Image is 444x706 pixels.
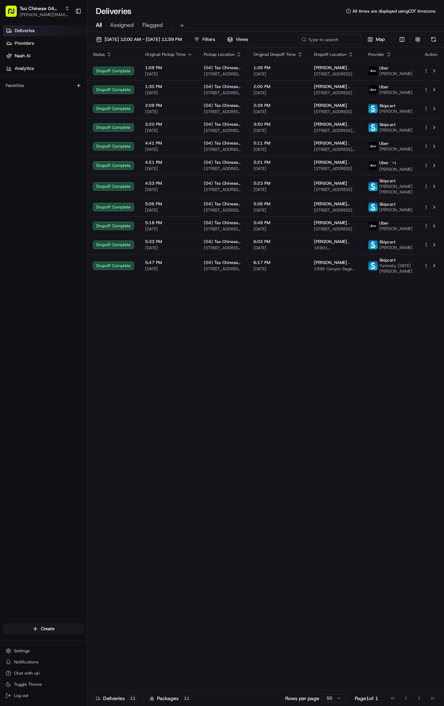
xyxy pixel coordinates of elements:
span: [STREET_ADDRESS][PERSON_NAME] [314,147,357,152]
div: Packages [150,695,192,702]
span: [STREET_ADDRESS][PERSON_NAME] [204,147,242,152]
span: [DATE] [145,266,193,272]
span: [PERSON_NAME] [379,109,413,114]
span: Uber [379,141,389,146]
span: Assigned [110,21,134,29]
div: Favorites [3,80,84,91]
div: Action [424,52,438,57]
div: Deliveries [96,695,138,702]
span: [PERSON_NAME] [379,146,413,152]
span: Skipcart [379,201,395,207]
span: [DATE] [145,245,193,251]
span: Notifications [14,659,38,665]
span: All times are displayed using CDT timezone [352,8,436,14]
div: 11 [181,695,192,701]
span: 6:17 PM [253,260,303,265]
span: Flagged [142,21,163,29]
button: [DATE] 12:00 AM - [DATE] 11:59 PM [93,35,185,44]
span: [DATE] [253,226,303,232]
span: [PERSON_NAME] [314,181,347,186]
span: (04) Tso Chinese Takeout & Delivery Round Rock [204,160,242,165]
button: Map [364,35,388,44]
a: Providers [3,38,87,49]
span: 5:18 PM [145,220,193,226]
button: Toggle Theme [3,679,84,689]
a: Analytics [3,63,87,74]
span: [DATE] [253,147,303,152]
span: [DATE] [145,226,193,232]
img: uber-new-logo.jpeg [368,66,378,75]
span: [STREET_ADDRESS][PERSON_NAME] [204,266,242,272]
span: 2:00 PM [253,84,303,89]
span: [PERSON_NAME] . [314,260,350,265]
span: [STREET_ADDRESS] [314,90,357,96]
span: [PERSON_NAME] . [314,140,350,146]
span: [DATE] [145,187,193,192]
span: 5:06 PM [145,201,193,207]
span: Analytics [15,65,34,72]
img: profile_skipcart_partner.png [368,182,378,191]
button: [PERSON_NAME][EMAIL_ADDRESS][DOMAIN_NAME] [20,12,70,17]
span: Map [376,36,385,43]
span: [PERSON_NAME] [314,103,347,108]
img: profile_skipcart_partner.png [368,123,378,132]
span: [DATE] [253,109,303,115]
span: [STREET_ADDRESS][PERSON_NAME] [204,128,242,133]
span: 5:36 PM [253,201,303,207]
img: uber-new-logo.jpeg [368,221,378,230]
span: 16901 [GEOGRAPHIC_DATA], [GEOGRAPHIC_DATA], [GEOGRAPHIC_DATA] [314,245,357,251]
span: Skipcart [379,178,395,184]
span: [DATE] [253,71,303,77]
img: uber-new-logo.jpeg [368,85,378,94]
p: Rows per page [285,695,319,702]
div: Page 1 of 1 [355,695,378,702]
span: All [96,21,102,29]
img: profile_skipcart_partner.png [368,240,378,249]
span: 5:48 PM [253,220,303,226]
span: Status [93,52,105,57]
span: 2:38 PM [253,103,303,108]
span: (04) Tso Chinese Takeout & Delivery Round Rock [204,181,242,186]
span: Uber [379,220,389,226]
span: [STREET_ADDRESS][PERSON_NAME] [204,187,242,192]
span: Uber [379,65,389,71]
span: 1:08 PM [145,65,193,71]
span: [STREET_ADDRESS] [314,187,357,192]
span: 4:51 PM [145,160,193,165]
button: Tso Chinese 04 Round Rock[PERSON_NAME][EMAIL_ADDRESS][DOMAIN_NAME] [3,3,72,20]
h1: Deliveries [96,6,131,17]
span: [DATE] [253,166,303,171]
span: Views [236,36,248,43]
span: [PERSON_NAME] [379,245,413,250]
span: [STREET_ADDRESS][PERSON_NAME] [204,109,242,115]
div: 11 [128,695,138,701]
span: (04) Tso Chinese Takeout & Delivery Round Rock [204,201,242,207]
span: (04) Tso Chinese Takeout & Delivery Round Rock [204,140,242,146]
span: Skipcart [379,103,395,109]
span: [DATE] [253,90,303,96]
span: [STREET_ADDRESS][PERSON_NAME] [204,245,242,251]
span: Pickup Location [204,52,235,57]
span: Uber [379,84,389,90]
span: [STREET_ADDRESS][PERSON_NAME] [204,226,242,232]
img: profile_skipcart_partner.png [368,104,378,113]
span: [PERSON_NAME] . [314,122,350,127]
span: [DATE] [145,109,193,115]
span: [STREET_ADDRESS][PERSON_NAME][PERSON_NAME] [314,128,357,133]
button: Create [3,623,84,634]
span: [PERSON_NAME] . [314,239,350,244]
span: [STREET_ADDRESS][PERSON_NAME] [204,90,242,96]
span: [DATE] [145,166,193,171]
span: [PERSON_NAME] [379,71,413,76]
span: Dropoff Location [314,52,346,57]
span: 4:41 PM [145,140,193,146]
span: Nash AI [15,53,30,59]
button: Log out [3,691,84,700]
span: Original Pickup Time [145,52,186,57]
span: Skipcart [379,239,395,245]
span: (04) Tso Chinese Takeout & Delivery Round Rock [204,65,242,71]
span: [STREET_ADDRESS] [314,71,357,77]
span: [PERSON_NAME] [PERSON_NAME] [379,184,413,195]
span: [PERSON_NAME] . [314,220,350,226]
